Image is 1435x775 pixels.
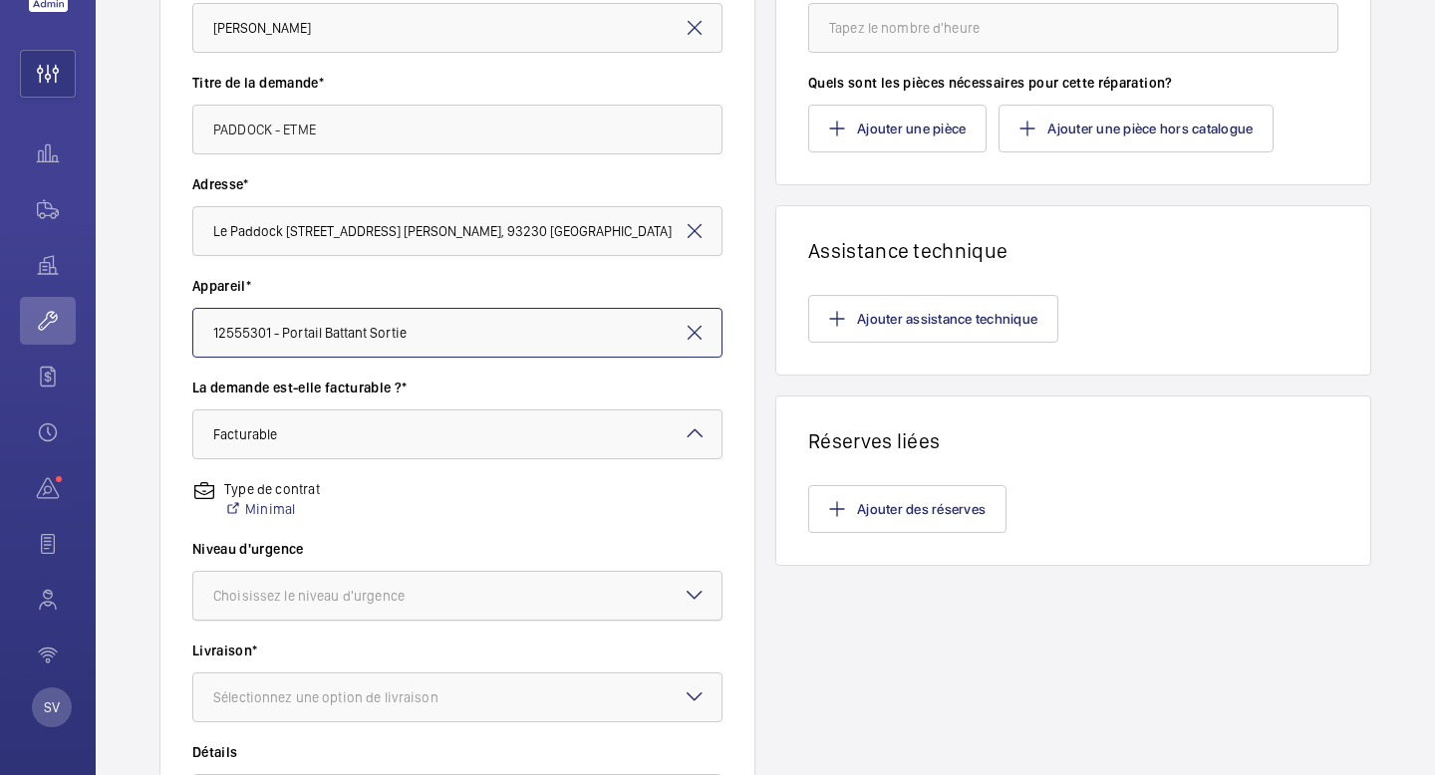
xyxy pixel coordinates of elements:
[192,3,722,53] input: Sélectionner le technicien
[808,295,1058,343] button: Ajouter assistance technique
[213,586,454,606] div: Choisissez le niveau d'urgence
[192,206,722,256] input: Entrez l'adresse
[808,238,1338,263] h1: Assistance technique
[192,105,722,154] input: Tapez le titre de la demande
[213,687,488,707] div: Sélectionnez une option de livraison
[808,3,1338,53] input: Tapez le nombre d'heure
[192,73,722,93] label: Titre de la demande*
[808,73,1338,93] label: Quels sont les pièces nécessaires pour cette réparation?
[192,276,722,296] label: Appareil*
[224,479,320,499] p: Type de contrat
[224,499,320,519] a: Minimal
[213,426,277,442] span: Facturable
[808,428,1338,453] h1: Réserves liées
[192,378,722,397] label: La demande est-elle facturable ?*
[192,308,722,358] input: Entrez l'appareil
[192,174,722,194] label: Adresse*
[808,105,987,152] button: Ajouter une pièce
[192,742,722,762] label: Détails
[44,697,60,717] p: SV
[192,641,722,660] label: Livraison*
[999,105,1274,152] button: Ajouter une pièce hors catalogue
[192,539,722,559] label: Niveau d'urgence
[808,485,1006,533] button: Ajouter des réserves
